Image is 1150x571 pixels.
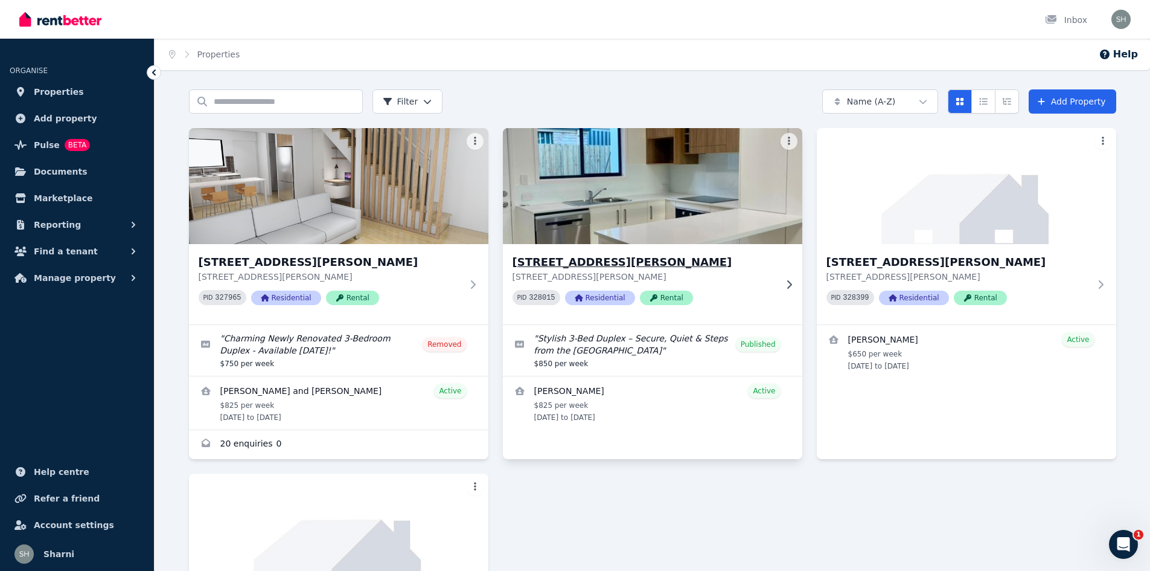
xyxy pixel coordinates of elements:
small: PID [517,294,527,301]
span: Documents [34,164,88,179]
h3: [STREET_ADDRESS][PERSON_NAME] [199,254,462,271]
small: PID [203,294,213,301]
span: Residential [251,291,321,305]
a: View details for Jasmine Warner [817,325,1116,378]
img: 3/21 Gordon Street, Labrador [817,128,1116,244]
span: 1 [1134,530,1143,540]
a: 1 / 21 Gordon Street, Labrador[STREET_ADDRESS][PERSON_NAME][STREET_ADDRESS][PERSON_NAME]PID 32796... [189,128,488,324]
a: Documents [10,160,144,184]
button: Help [1099,47,1138,62]
a: Account settings [10,513,144,537]
button: Name (A-Z) [822,89,938,114]
span: Rental [326,291,379,305]
small: PID [831,294,841,301]
nav: Breadcrumb [155,39,254,70]
a: Add property [10,106,144,131]
span: Properties [34,85,84,99]
span: Residential [565,291,635,305]
button: Expanded list view [995,89,1019,114]
span: Rental [640,291,693,305]
a: PulseBETA [10,133,144,157]
a: View details for Ella Jackman [503,376,802,430]
span: Manage property [34,271,116,285]
span: Pulse [34,138,60,152]
button: Find a tenant [10,239,144,263]
p: [STREET_ADDRESS][PERSON_NAME] [513,271,776,283]
a: Properties [10,80,144,104]
a: Refer a friend [10,486,144,511]
button: More options [467,133,484,150]
span: BETA [65,139,90,151]
img: 1 / 21 Gordon Street, Labrador [189,128,488,244]
button: Compact list view [971,89,995,114]
span: Marketplace [34,191,92,205]
span: Find a tenant [34,244,98,259]
h3: [STREET_ADDRESS][PERSON_NAME] [826,254,1090,271]
span: Residential [879,291,949,305]
h3: [STREET_ADDRESS][PERSON_NAME] [513,254,776,271]
span: Name (A-Z) [847,95,896,108]
a: 2/21 Gordon Street, Labrador[STREET_ADDRESS][PERSON_NAME][STREET_ADDRESS][PERSON_NAME]PID 328015R... [503,128,802,324]
button: Card view [948,89,972,114]
a: 3/21 Gordon Street, Labrador[STREET_ADDRESS][PERSON_NAME][STREET_ADDRESS][PERSON_NAME]PID 328399R... [817,128,1116,324]
span: Reporting [34,218,81,232]
span: Sharni [43,547,74,561]
span: Account settings [34,518,114,532]
button: More options [781,133,797,150]
img: RentBetter [19,10,101,28]
img: Sharni [1111,10,1131,29]
iframe: Intercom live chat [1109,530,1138,559]
code: 327965 [215,294,241,302]
div: Inbox [1045,14,1087,26]
a: Properties [197,50,240,59]
a: Marketplace [10,186,144,210]
button: Filter [372,89,443,114]
span: Refer a friend [34,491,100,506]
span: Filter [383,95,418,108]
span: ORGANISE [10,66,48,75]
a: View details for Bronte Beaumont and Reid Daniels [189,376,488,430]
code: 328399 [843,294,869,302]
button: More options [467,479,484,495]
img: 2/21 Gordon Street, Labrador [495,125,810,247]
button: Reporting [10,213,144,237]
span: Add property [34,111,97,126]
span: Help centre [34,465,89,479]
div: View options [948,89,1019,114]
a: Edit listing: Charming Newly Renovated 3-Bedroom Duplex - Available May 20th! [189,325,488,376]
code: 328015 [529,294,555,302]
a: Add Property [1029,89,1116,114]
a: Enquiries for 1 / 21 Gordon Street, Labrador [189,430,488,459]
p: [STREET_ADDRESS][PERSON_NAME] [199,271,462,283]
span: Rental [954,291,1007,305]
p: [STREET_ADDRESS][PERSON_NAME] [826,271,1090,283]
a: Edit listing: Stylish 3-Bed Duplex – Secure, Quiet & Steps from the Broadwater [503,325,802,376]
a: Help centre [10,460,144,484]
img: Sharni [14,544,34,564]
button: Manage property [10,266,144,290]
button: More options [1094,133,1111,150]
